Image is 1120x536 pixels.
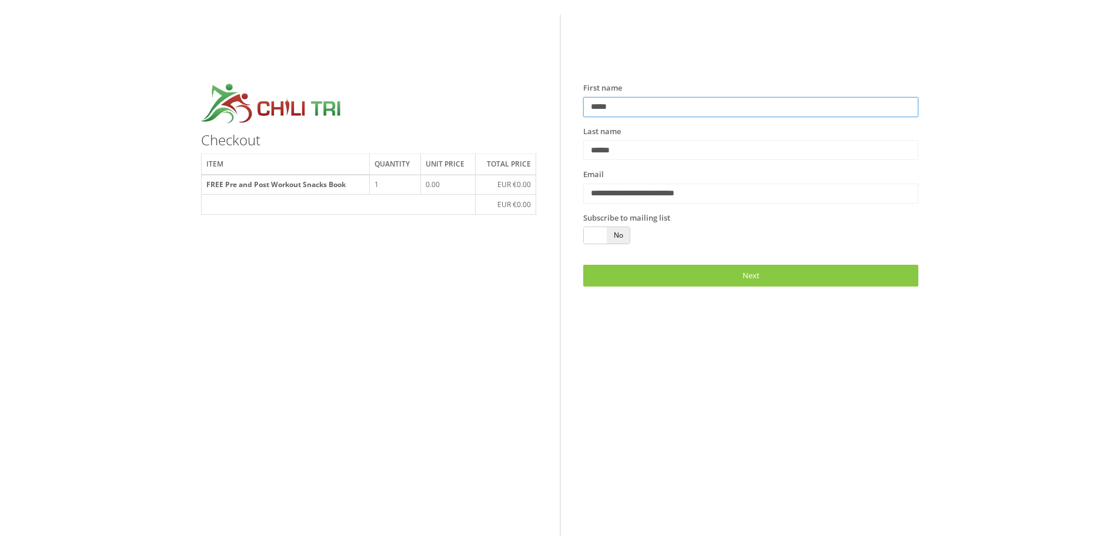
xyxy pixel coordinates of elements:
[370,154,421,175] th: Quantity
[201,132,536,148] h3: Checkout
[420,154,475,175] th: Unit price
[583,82,622,94] label: First name
[583,265,918,287] a: Next
[202,154,370,175] th: Item
[583,212,670,224] label: Subscribe to mailing list
[583,126,621,138] label: Last name
[607,227,630,244] span: No
[201,82,341,126] img: croppedchilitri.jpg
[476,175,536,195] td: EUR €0.00
[202,175,370,195] th: FREE Pre and Post Workout Snacks Book
[583,169,604,181] label: Email
[476,154,536,175] th: Total price
[370,175,421,195] td: 1
[476,195,536,215] td: EUR €0.00
[420,175,475,195] td: 0.00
